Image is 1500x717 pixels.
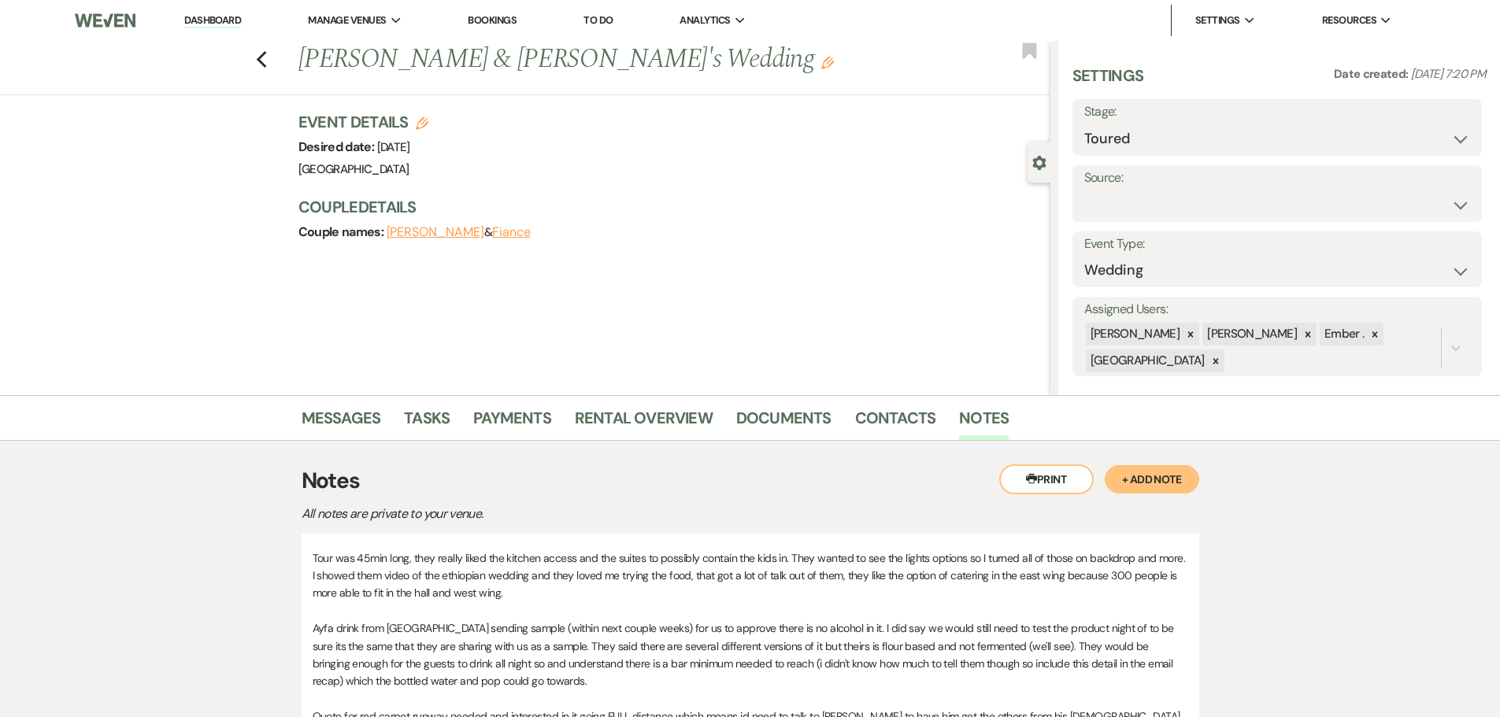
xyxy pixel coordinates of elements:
h1: [PERSON_NAME] & [PERSON_NAME]'s Wedding [298,41,894,79]
a: Dashboard [184,13,241,28]
a: Notes [959,405,1009,440]
label: Stage: [1084,101,1470,124]
span: & [387,224,531,240]
a: Payments [473,405,551,440]
p: Ayfa drink from [GEOGRAPHIC_DATA] sending sample (within next couple weeks) for us to approve the... [313,619,1188,690]
button: Close lead details [1032,154,1046,169]
span: Manage Venues [308,13,386,28]
div: Ember . [1320,323,1367,346]
label: Assigned Users: [1084,298,1470,321]
a: Contacts [855,405,936,440]
div: [GEOGRAPHIC_DATA] [1086,349,1207,372]
img: Weven Logo [75,4,135,37]
button: Print [999,464,1094,494]
a: To Do [583,13,613,27]
button: [PERSON_NAME] [387,226,484,238]
p: Tour was 45min long, they really liked the kitchen access and the suites to possibly contain the ... [313,549,1188,602]
button: Fiance [492,226,531,238]
button: + Add Note [1105,465,1199,493]
h3: Couple Details [298,196,1035,218]
span: Desired date: [298,139,377,155]
a: Rental Overview [575,405,713,440]
h3: Event Details [298,111,429,133]
h3: Settings [1072,65,1144,99]
button: Edit [821,55,834,69]
label: Source: [1084,167,1470,190]
span: Date created: [1334,66,1411,82]
a: Messages [302,405,381,440]
div: [PERSON_NAME] [1202,323,1299,346]
label: Event Type: [1084,233,1470,256]
span: [DATE] 7:20 PM [1411,66,1486,82]
span: Analytics [680,13,730,28]
a: Tasks [404,405,450,440]
a: Bookings [468,13,517,27]
a: Documents [736,405,831,440]
span: Settings [1195,13,1240,28]
span: [GEOGRAPHIC_DATA] [298,161,409,177]
span: Resources [1322,13,1376,28]
span: Couple names: [298,224,387,240]
span: [DATE] [377,139,410,155]
h3: Notes [302,464,1199,497]
div: [PERSON_NAME] [1086,323,1183,346]
p: All notes are private to your venue. [302,504,853,524]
